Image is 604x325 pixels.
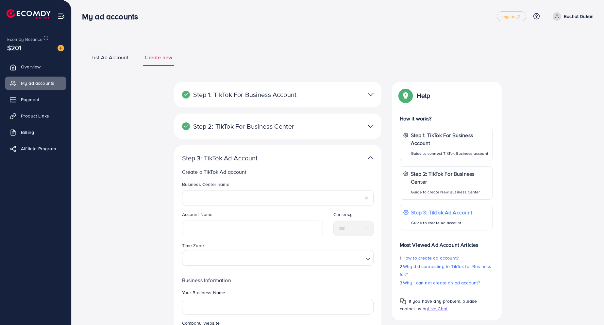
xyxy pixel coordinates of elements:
a: regular_2 [497,11,526,21]
label: Time Zone [182,242,204,249]
legend: Account Name [182,211,323,220]
img: TikTok partner [368,121,374,131]
span: $201 [7,43,22,52]
span: Ecomdy Balance [7,36,42,43]
h3: My ad accounts [82,12,143,21]
p: Help [417,92,430,99]
legend: Currency [333,211,374,220]
legend: Business Center name [182,181,374,190]
p: Step 2: TikTok For Business Center [182,122,306,130]
input: Search for option [185,252,363,264]
a: Bachat Dukan [550,12,594,21]
span: If you have any problem, please contact us by [400,298,477,312]
img: Popup guide [400,90,411,101]
p: Guide to connect TikTok Business account [411,150,489,157]
span: How to create ad account? [402,255,459,261]
img: menu [58,12,65,20]
p: Step 3: TikTok Ad Account [411,208,473,216]
p: Step 1: TikTok For Business Account [182,91,306,99]
div: Search for option [182,250,374,266]
span: Why did connecting to TikTok for Business fail? [400,263,492,278]
a: Billing [5,126,66,139]
img: image [58,45,64,51]
img: logo [7,9,51,19]
span: My ad accounts [21,80,54,86]
p: Create a TikTok Ad account [182,168,376,176]
img: TikTok partner [368,153,374,163]
img: TikTok partner [368,90,374,99]
p: Guide to create New Business Center [411,188,489,196]
a: Product Links [5,109,66,122]
p: 1. [400,254,493,262]
a: Overview [5,60,66,73]
p: 2. [400,262,493,278]
span: Overview [21,63,41,70]
p: Business Information [182,276,374,284]
span: Affiliate Program [21,145,56,152]
span: Why I can not create an ad account? [403,280,480,286]
a: Affiliate Program [5,142,66,155]
span: List Ad Account [92,54,128,61]
a: My ad accounts [5,77,66,90]
p: 3. [400,279,493,287]
span: Product Links [21,113,49,119]
span: Payment [21,96,39,103]
p: Guide to create Ad account [411,219,473,227]
span: Billing [21,129,34,135]
img: Popup guide [400,298,406,305]
span: regular_2 [502,14,521,19]
p: Bachat Dukan [564,12,594,20]
p: Most Viewed Ad Account Articles [400,236,493,249]
span: Create new [145,54,172,61]
p: Step 3: TikTok Ad Account [182,154,306,162]
p: Step 1: TikTok For Business Account [411,131,489,147]
a: Payment [5,93,66,106]
span: Live Chat [428,305,447,312]
legend: Your Business Name [182,289,374,298]
p: How it works? [400,115,493,122]
p: Step 2: TikTok For Business Center [411,170,489,186]
iframe: Chat [576,296,599,320]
